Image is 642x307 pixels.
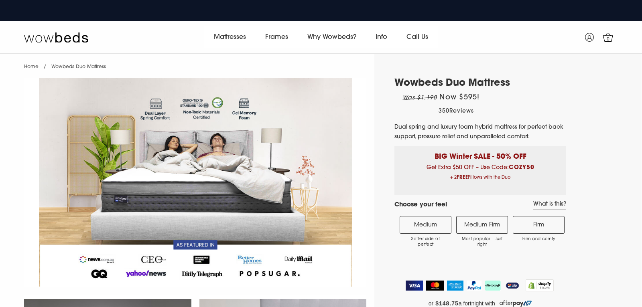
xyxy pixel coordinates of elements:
span: / [44,65,46,69]
a: Call Us [397,26,438,48]
a: Mattresses [204,26,256,48]
span: Get Extra $50 OFF – Use Code: [400,165,560,183]
span: Now $595! [439,94,479,101]
span: 350 [439,108,449,114]
p: BIG Winter SALE - 50% OFF [400,146,560,162]
span: Reviews [449,108,474,114]
label: Medium [400,216,451,234]
span: Wowbeds Duo Mattress [51,65,106,69]
label: Firm [513,216,565,234]
label: Medium-Firm [456,216,508,234]
span: or [429,300,433,307]
a: Frames [256,26,298,48]
img: Shopify secure badge [526,279,554,291]
b: COZY50 [509,165,534,171]
a: Info [366,26,397,48]
img: Visa Logo [406,281,423,291]
a: Home [24,65,39,69]
span: Dual spring and luxury foam hybrid mattress for perfect back support, pressure relief and unparal... [394,124,563,140]
img: American Express Logo [447,281,463,291]
span: a fortnight with [459,300,495,307]
img: ZipPay Logo [504,281,521,291]
strong: $148.75 [435,300,458,307]
span: + 2 Pillows with the Duo [400,173,560,183]
h4: Choose your feel [394,201,447,210]
span: Firm and comfy [517,236,560,242]
span: 0 [604,35,612,43]
nav: breadcrumbs [24,54,106,74]
a: 0 [598,27,618,47]
a: What is this? [533,201,566,210]
img: PayPal Logo [467,281,482,291]
span: Most popular - Just right [461,236,504,248]
span: Softer side of perfect [404,236,447,248]
img: AfterPay Logo [485,281,501,291]
a: Why Wowbeds? [298,26,366,48]
img: Wow Beds Logo [24,32,88,43]
img: MasterCard Logo [426,281,444,291]
em: Was $1,190 [402,95,437,101]
h1: Wowbeds Duo Mattress [394,78,566,89]
b: FREE [457,176,468,180]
